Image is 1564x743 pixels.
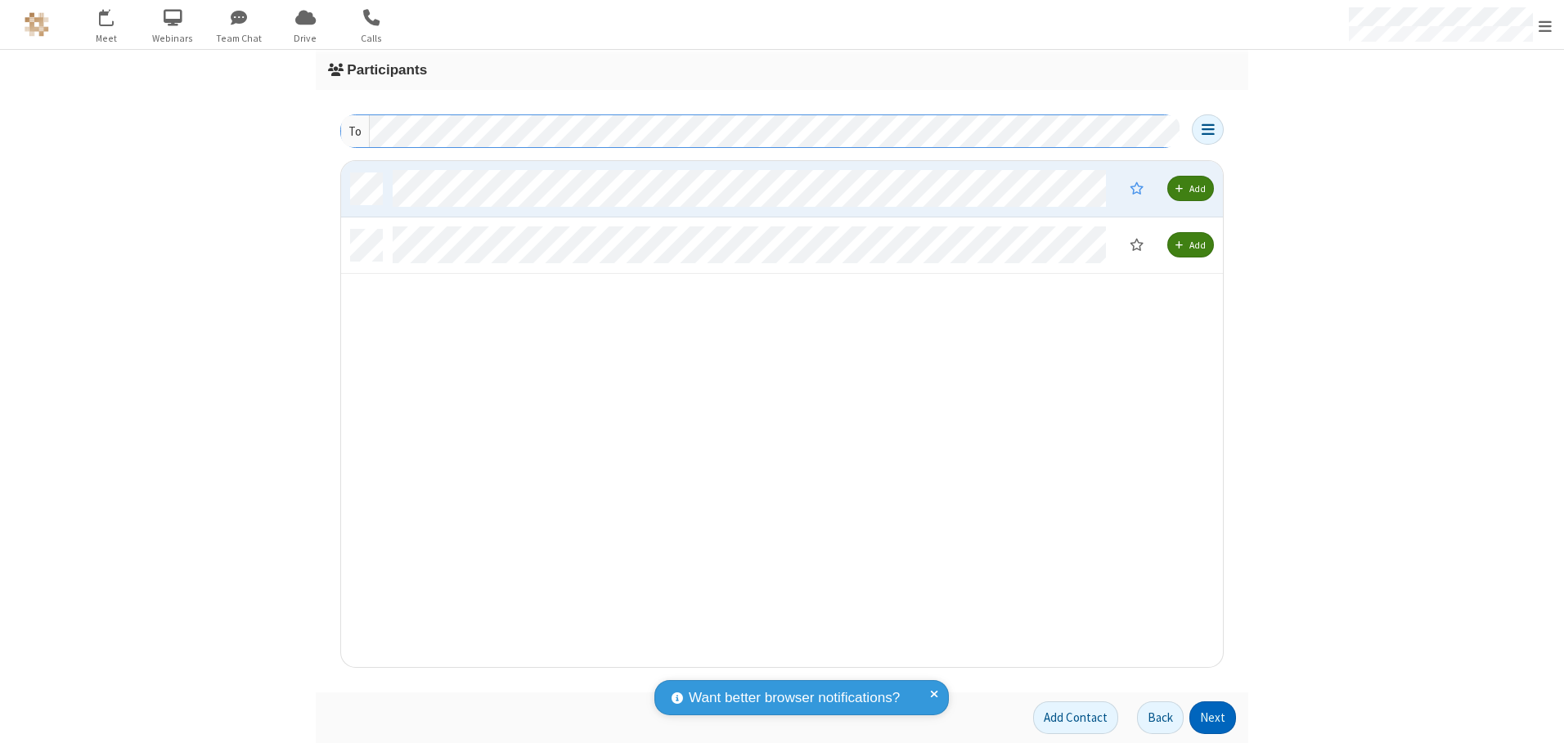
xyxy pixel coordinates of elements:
[275,31,336,46] span: Drive
[25,12,49,37] img: QA Selenium DO NOT DELETE OR CHANGE
[689,687,900,709] span: Want better browser notifications?
[1118,174,1155,202] button: This contact cannot be made moderator because they have no account.
[142,31,204,46] span: Webinars
[1192,114,1224,145] button: Open menu
[1189,182,1206,195] span: Add
[341,161,1225,669] div: grid
[1044,709,1108,725] span: Add Contact
[1167,232,1214,257] button: Add
[108,9,123,21] div: 17
[328,62,1236,78] h3: Participants
[341,31,402,46] span: Calls
[1189,701,1236,734] button: Next
[1189,239,1206,251] span: Add
[209,31,270,46] span: Team Chat
[341,115,370,147] div: To
[1167,176,1214,201] button: Add
[1118,231,1155,258] button: Moderator
[1137,701,1184,734] button: Back
[1033,701,1118,734] button: Add Contact
[76,31,137,46] span: Meet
